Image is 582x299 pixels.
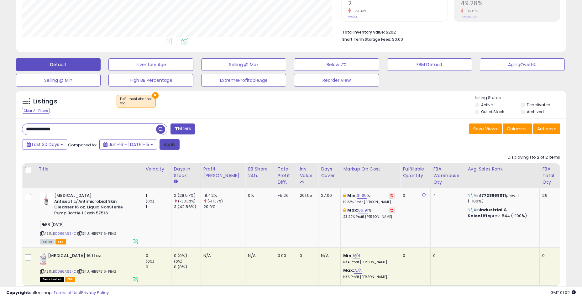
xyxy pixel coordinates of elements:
small: (-33.33%) [178,199,196,204]
span: Compared to: [68,142,97,148]
img: 41xDgvjTOFL._SL40_.jpg [40,253,46,265]
span: Columns [507,126,527,132]
button: Actions [533,123,560,134]
div: ASIN: [40,253,138,281]
span: Jun-16 - [DATE]-15 [109,141,149,148]
button: Selling @ Min [16,74,101,87]
button: Inventory Age [108,58,193,71]
div: Clear All Filters [22,108,50,114]
span: | SKU: HIB57516-FBA2 [77,231,116,236]
div: N/A [321,253,336,259]
b: Max: [343,267,354,273]
a: 31.65 [357,192,367,199]
div: ASIN: [40,193,138,244]
label: Archived [527,109,544,114]
span: 2025-08-15 01:02 GMT [550,290,576,296]
span: All listings that are unavailable for purchase on Amazon for any reason other than out-of-stock [40,277,64,282]
p: 23.20% Profit [PERSON_NAME] [343,215,395,219]
span: Fulfillment channel : [120,97,152,106]
span: FBA [65,277,76,282]
p: N/A Profit [PERSON_NAME] [343,275,395,279]
b: Min: [343,253,353,259]
div: 0 [146,264,171,270]
button: × [152,92,159,99]
p: 12.83% Profit [PERSON_NAME] [343,200,395,204]
div: 201.55 [300,193,313,198]
a: N/A [354,267,362,274]
div: BB Share 24h. [248,166,272,179]
th: The percentage added to the cost of goods (COGS) that forms the calculator for Min & Max prices. [341,163,400,188]
b: Max: [347,207,358,213]
b: Short Term Storage Fees: [342,37,391,42]
span: N\A [468,192,476,198]
div: Velocity [146,166,169,172]
div: 0 (0%) [174,253,201,259]
div: Title [39,166,140,172]
span: $0.00 [392,36,403,42]
small: -33.33% [351,9,367,13]
div: 0 [300,253,313,259]
small: Prev: 58.08% [461,15,477,19]
div: 27.00 [321,193,336,198]
div: Days In Stock [174,166,198,179]
img: 31dp2NP6UdL._SL40_.jpg [40,193,53,205]
p: Listing States: [475,95,566,101]
label: Out of Stock [481,109,504,114]
div: 0 [403,253,426,259]
button: AgingOver90 [480,58,565,71]
div: 3 (42.86%) [174,204,201,210]
div: 0.00 [278,253,292,259]
div: N/A [203,253,241,259]
div: Fulfillable Quantity [403,166,428,179]
div: fba [120,101,152,106]
div: N/A [248,253,270,259]
div: -5.26 [278,193,292,198]
small: -15.15% [464,9,478,13]
div: Inv. value [300,166,316,179]
a: B00B6A6SKO [53,269,76,274]
div: 1 [146,204,171,210]
span: Last 30 Days [32,141,59,148]
p: in prev: 1 (-100%) [468,193,535,204]
a: 66.91 [358,207,368,213]
div: 0 [433,253,460,259]
small: (0%) [174,259,183,264]
div: 29 [542,193,555,198]
div: seller snap | | [6,290,109,296]
div: 0 (0%) [174,264,201,270]
button: High BB Percentage [108,74,193,87]
small: Days In Stock. [174,179,178,185]
div: Total Profit Diff. [278,166,294,186]
small: Prev: 3 [348,15,357,19]
div: 0% [248,193,270,198]
b: [MEDICAL_DATA] Antiseptic/Antimicrobial Skin Cleanser 16 oz. Liquid NonSterile Pump Bottle 1 Each... [54,193,130,218]
button: Filters [170,123,195,134]
div: FBA Warehouse Qty [433,166,462,186]
label: Deactivated [527,102,550,108]
button: Jun-16 - [DATE]-15 [99,139,157,150]
div: 20.9% [203,204,245,210]
button: Save View [469,123,502,134]
div: 0 [542,253,555,259]
button: FBM Default [387,58,472,71]
small: (0%) [146,259,155,264]
span: FBA [55,239,66,244]
div: Avg. Sales Rank [468,166,537,172]
a: N/A [353,253,360,259]
small: (0%) [146,199,155,204]
div: 0 [146,253,171,259]
li: $202 [342,28,555,35]
b: [MEDICAL_DATA] 16 fl oz [48,253,124,260]
span: | SKU: HIB57516-FBA2 [77,269,116,274]
div: 18.42% [203,193,245,198]
button: Default [16,58,101,71]
span: 17728868011 [480,192,506,198]
div: 2 (28.57%) [174,193,201,198]
button: Last 30 Days [23,139,67,150]
p: in prev: 844 (-100%) [468,207,535,218]
span: N\A [468,207,476,213]
div: 1 [146,193,171,198]
button: Below 7% [294,58,379,71]
span: Industrial & Scientific [468,207,507,218]
a: B00B6A6SKO [53,231,76,236]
